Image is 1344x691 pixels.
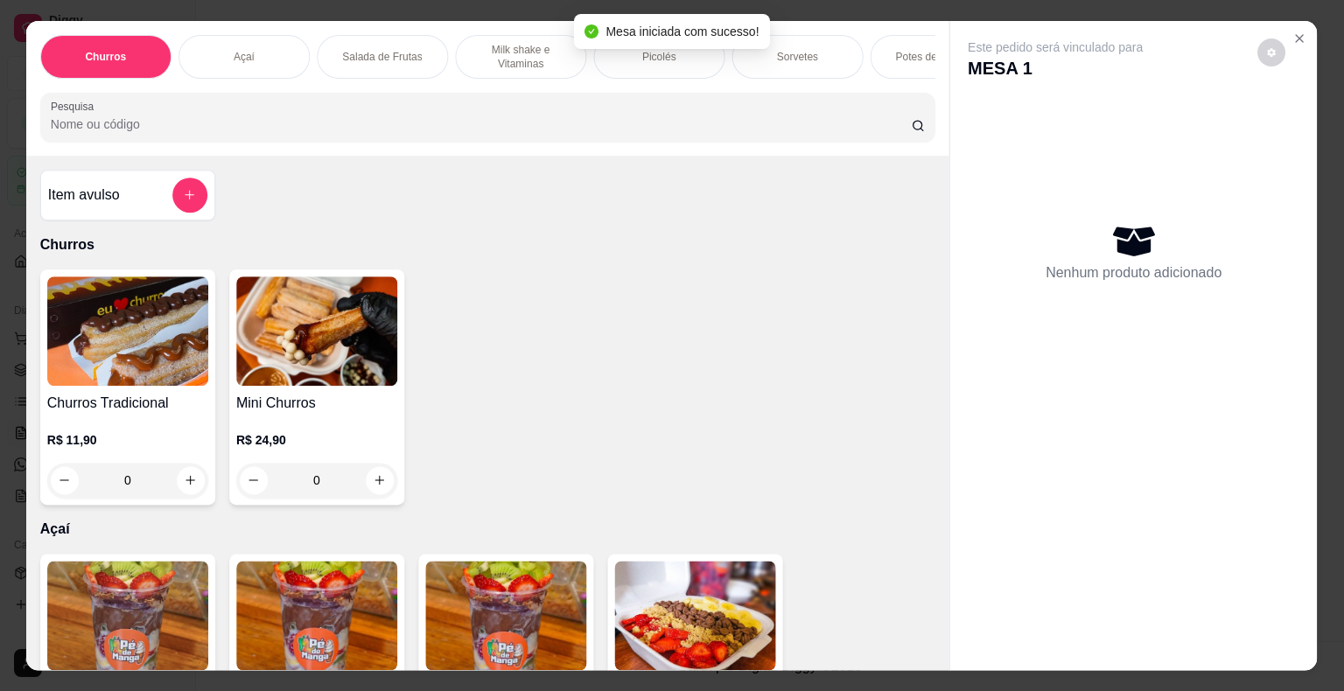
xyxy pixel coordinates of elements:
img: product-image [47,276,208,386]
p: MESA 1 [969,55,1144,80]
p: Churros [40,234,935,255]
h4: Mini Churros [236,393,397,414]
input: Pesquisa [51,115,912,133]
p: Picolés [642,49,676,63]
button: Close [1286,24,1314,52]
span: Mesa iniciada com sucesso! [605,24,759,38]
button: decrease-product-quantity [1258,38,1286,66]
p: Açaí [40,519,935,540]
p: Nenhum produto adicionado [1046,262,1222,283]
img: product-image [236,561,397,670]
p: Este pedido será vinculado para [969,38,1144,55]
p: Potes de Sorvete [896,49,976,63]
img: product-image [47,561,208,670]
p: Churros [86,49,127,63]
label: Pesquisa [51,98,100,113]
span: check-circle [584,24,598,38]
h4: Churros Tradicional [47,393,208,414]
p: Sorvetes [777,49,818,63]
p: R$ 24,90 [236,431,397,449]
button: add-separate-item [172,178,207,213]
img: product-image [426,561,587,670]
p: Açaí [234,49,255,63]
h4: Item avulso [48,185,120,206]
p: R$ 11,90 [47,431,208,449]
img: product-image [615,561,776,670]
p: Milk shake e Vitaminas [471,42,572,70]
p: Salada de Frutas [343,49,423,63]
img: product-image [236,276,397,386]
